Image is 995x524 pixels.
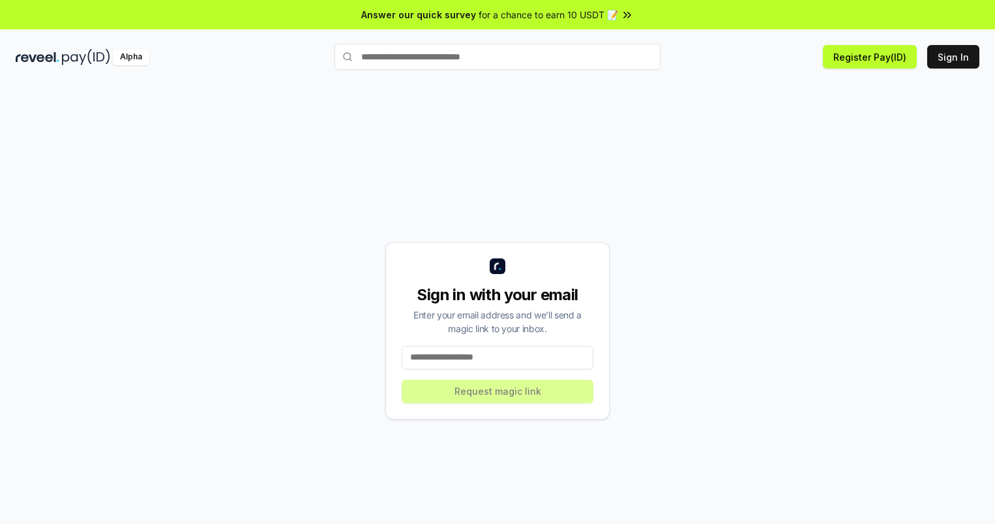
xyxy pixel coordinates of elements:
img: pay_id [62,49,110,65]
button: Sign In [927,45,979,69]
span: for a chance to earn 10 USDT 📝 [479,8,618,22]
img: logo_small [490,258,505,274]
div: Sign in with your email [402,285,593,305]
div: Alpha [113,49,149,65]
button: Register Pay(ID) [823,45,917,69]
div: Enter your email address and we’ll send a magic link to your inbox. [402,308,593,335]
span: Answer our quick survey [361,8,476,22]
img: reveel_dark [16,49,59,65]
